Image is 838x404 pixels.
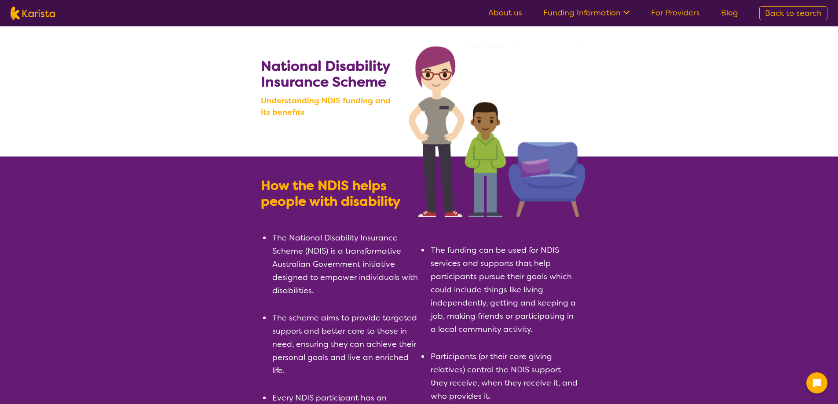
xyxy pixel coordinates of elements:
[261,57,390,91] b: National Disability Insurance Scheme
[488,7,522,18] a: About us
[765,8,822,18] span: Back to search
[430,350,578,403] li: Participants (or their care giving relatives) control the NDIS support they receive, when they re...
[11,7,55,20] img: Karista logo
[721,7,738,18] a: Blog
[409,46,585,217] img: Search NDIS services with Karista
[261,95,401,118] b: Understanding NDIS funding and its benefits
[261,177,400,210] b: How the NDIS helps people with disability
[271,311,419,377] li: The scheme aims to provide targeted support and better care to those in need, ensuring they can a...
[543,7,630,18] a: Funding Information
[759,6,827,20] a: Back to search
[651,7,700,18] a: For Providers
[271,231,419,297] li: The National Disability Insurance Scheme (NDIS) is a transformative Australian Government initiat...
[430,244,578,336] li: The funding can be used for NDIS services and supports that help participants pursue their goals ...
